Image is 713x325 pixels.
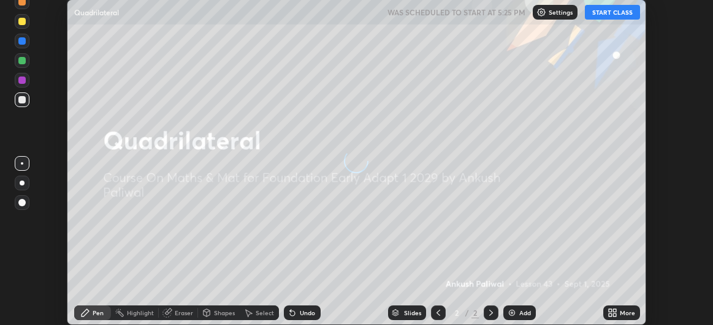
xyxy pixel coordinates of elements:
[387,7,525,18] h5: WAS SCHEDULED TO START AT 5:25 PM
[451,309,463,316] div: 2
[471,307,479,318] div: 2
[74,7,119,17] p: Quadrilateral
[519,310,531,316] div: Add
[507,308,517,318] img: add-slide-button
[585,5,640,20] button: START CLASS
[175,310,193,316] div: Eraser
[300,310,315,316] div: Undo
[127,310,154,316] div: Highlight
[620,310,635,316] div: More
[404,310,421,316] div: Slides
[93,310,104,316] div: Pen
[214,310,235,316] div: Shapes
[256,310,274,316] div: Select
[465,309,469,316] div: /
[549,9,573,15] p: Settings
[536,7,546,17] img: class-settings-icons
